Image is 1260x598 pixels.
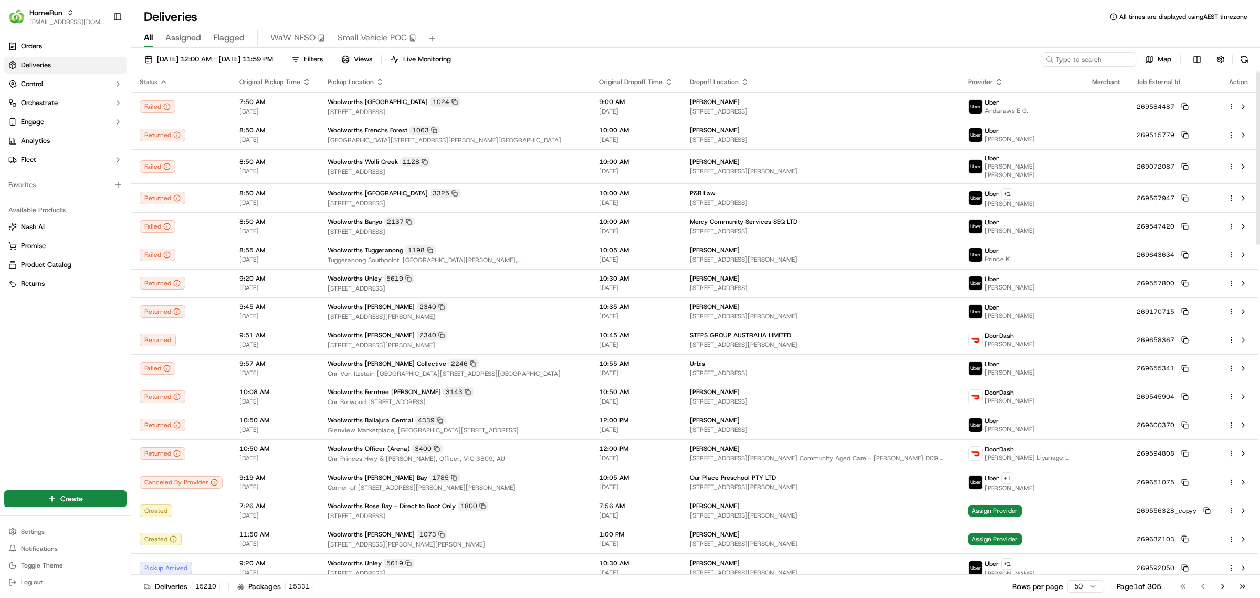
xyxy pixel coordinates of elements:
[21,98,58,108] span: Orchestrate
[985,190,999,198] span: Uber
[1119,13,1247,21] span: All times are displayed using AEST timezone
[690,189,716,198] span: P&B Law
[969,128,982,142] img: uber-new-logo.jpeg
[417,331,447,340] div: 2340
[690,445,740,453] span: [PERSON_NAME]
[409,126,440,135] div: 1063
[21,117,44,127] span: Engage
[8,241,122,251] a: Promise
[239,426,311,434] span: [DATE]
[140,160,175,173] button: Failed
[690,167,951,176] span: [STREET_ADDRESS][PERSON_NAME]
[969,100,982,114] img: uber-new-logo.jpeg
[239,473,311,482] span: 9:19 AM
[21,136,50,146] span: Analytics
[239,454,311,462] span: [DATE]
[140,447,185,460] div: Returned
[599,107,673,116] span: [DATE]
[4,132,127,149] a: Analytics
[328,284,582,293] span: [STREET_ADDRESS]
[239,189,311,198] span: 8:50 AM
[328,398,582,406] span: Cnr Burwood [STREET_ADDRESS]
[599,303,673,311] span: 10:35 AM
[690,284,951,292] span: [STREET_ADDRESS]
[985,162,1075,179] span: [PERSON_NAME] [PERSON_NAME]
[599,199,673,207] span: [DATE]
[599,388,673,396] span: 10:50 AM
[599,158,673,166] span: 10:00 AM
[690,388,740,396] span: [PERSON_NAME]
[599,126,673,135] span: 10:00 AM
[969,220,982,233] img: uber-new-logo.jpeg
[969,160,982,173] img: uber-new-logo.jpeg
[690,227,951,235] span: [STREET_ADDRESS]
[1137,449,1174,458] span: 269594808
[1137,162,1189,171] button: 269072087
[1137,507,1211,515] button: 269556328_copyy
[412,444,443,453] div: 3400
[29,18,104,26] button: [EMAIL_ADDRESS][DOMAIN_NAME]
[21,279,45,288] span: Returns
[140,476,223,489] button: Canceled By Provider
[599,359,673,368] span: 10:55 AM
[239,445,311,453] span: 10:50 AM
[4,202,127,219] div: Available Products
[1137,535,1189,543] button: 269632103
[328,416,413,425] span: Woolworths Ballajura Central
[140,249,175,261] button: Failed
[599,218,673,226] span: 10:00 AM
[239,107,311,116] span: [DATE]
[443,387,474,397] div: 3143
[1158,55,1171,64] span: Map
[21,42,42,51] span: Orders
[448,359,479,368] div: 2246
[1137,478,1174,487] span: 269651075
[969,305,982,318] img: uber-new-logo.jpeg
[690,454,951,462] span: [STREET_ADDRESS][PERSON_NAME] Community Aged Care - [PERSON_NAME] D09, Officer, VIC 3809, AU
[239,274,311,283] span: 9:20 AM
[1137,364,1174,373] span: 269655341
[21,561,63,570] span: Toggle Theme
[985,340,1035,348] span: [PERSON_NAME]
[239,246,311,254] span: 8:55 AM
[328,126,407,135] span: Woolworths Frenchs Forest
[599,274,673,283] span: 10:30 AM
[1137,279,1174,287] span: 269557800
[599,426,673,434] span: [DATE]
[985,283,1035,292] span: [PERSON_NAME]
[140,78,157,86] span: Status
[140,419,185,431] button: Returned
[239,312,311,321] span: [DATE]
[140,220,175,233] div: Failed
[157,55,273,64] span: [DATE] 12:00 AM - [DATE] 11:59 PM
[140,533,182,545] div: Created
[1137,336,1174,344] span: 269658367
[690,359,705,368] span: Urbis
[328,78,374,86] span: Pickup Location
[690,369,951,377] span: [STREET_ADDRESS]
[328,136,582,145] span: [GEOGRAPHIC_DATA][STREET_ADDRESS][PERSON_NAME][GEOGRAPHIC_DATA]
[1137,535,1174,543] span: 269632103
[8,8,25,25] img: HomeRun
[690,136,951,144] span: [STREET_ADDRESS]
[1137,251,1174,259] span: 269643634
[1137,222,1174,231] span: 269547420
[4,177,127,193] div: Favorites
[985,226,1035,235] span: [PERSON_NAME]
[328,359,446,368] span: Woolworths [PERSON_NAME] Collective
[690,331,791,339] span: STEPS GROUP AUSTRALIA LIMITED
[4,490,127,507] button: Create
[599,473,673,482] span: 10:05 AM
[140,362,175,375] button: Failed
[29,7,62,18] button: HomeRun
[140,305,185,318] button: Returned
[140,100,175,113] button: Failed
[599,284,673,292] span: [DATE]
[1137,131,1174,139] span: 269515779
[4,524,127,539] button: Settings
[328,168,582,176] span: [STREET_ADDRESS]
[985,255,1012,263] span: Prince K.
[690,199,951,207] span: [STREET_ADDRESS]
